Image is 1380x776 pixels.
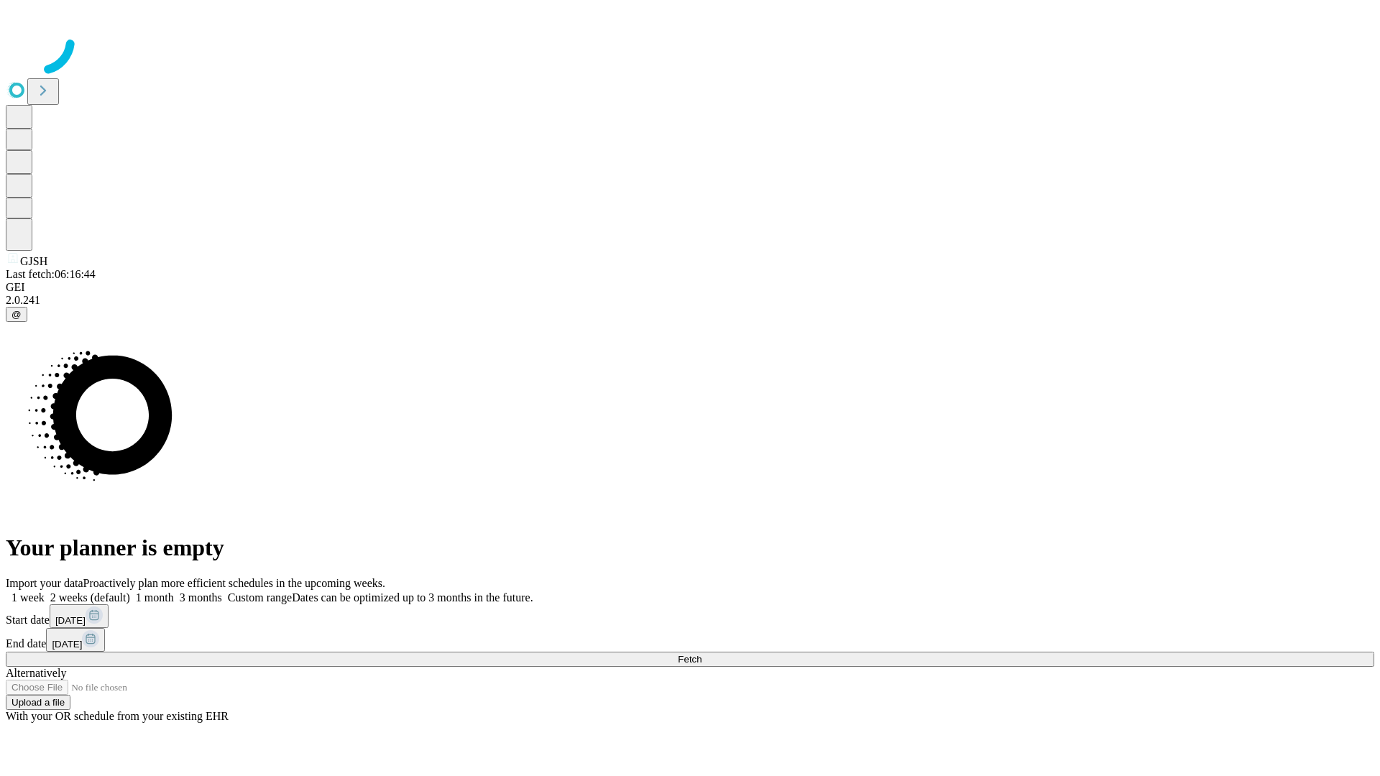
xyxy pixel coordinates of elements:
[52,639,82,650] span: [DATE]
[6,294,1374,307] div: 2.0.241
[6,577,83,589] span: Import your data
[6,604,1374,628] div: Start date
[6,535,1374,561] h1: Your planner is empty
[55,615,86,626] span: [DATE]
[292,591,533,604] span: Dates can be optimized up to 3 months in the future.
[6,652,1374,667] button: Fetch
[678,654,701,665] span: Fetch
[136,591,174,604] span: 1 month
[6,628,1374,652] div: End date
[11,591,45,604] span: 1 week
[6,307,27,322] button: @
[228,591,292,604] span: Custom range
[6,710,229,722] span: With your OR schedule from your existing EHR
[11,309,22,320] span: @
[50,604,109,628] button: [DATE]
[83,577,385,589] span: Proactively plan more efficient schedules in the upcoming weeks.
[20,255,47,267] span: GJSH
[180,591,222,604] span: 3 months
[50,591,130,604] span: 2 weeks (default)
[6,281,1374,294] div: GEI
[46,628,105,652] button: [DATE]
[6,667,66,679] span: Alternatively
[6,268,96,280] span: Last fetch: 06:16:44
[6,695,70,710] button: Upload a file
